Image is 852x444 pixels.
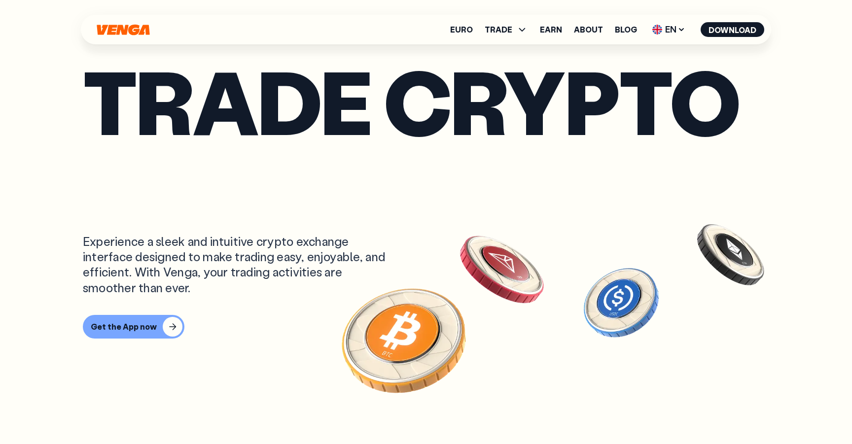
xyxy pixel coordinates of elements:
[83,315,184,339] button: Get the App now
[406,138,465,214] span: h
[283,138,353,214] span: o
[353,138,406,214] span: t
[83,138,137,214] span: s
[615,26,637,34] a: Blog
[213,138,283,214] span: o
[325,261,483,418] img: Bitcoin
[695,219,766,290] img: ETH
[582,263,661,342] img: USDC
[137,138,213,214] span: m
[574,26,603,34] a: About
[455,223,549,316] img: TRX
[83,234,394,295] div: Experience a sleek and intuitive crypto exchange interface designed to make trading easy, enjoyab...
[485,24,528,35] span: TRADE
[83,315,769,339] a: Get the App now
[649,22,689,37] span: EN
[701,22,764,37] button: Download
[513,138,572,214] span: y
[450,26,473,34] a: Euro
[540,26,562,34] a: Earn
[465,138,512,214] span: l
[96,24,151,35] svg: Home
[83,63,769,214] h1: Trade crypto
[91,322,157,332] div: Get the App now
[652,25,662,34] img: flag-uk
[485,26,512,34] span: TRADE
